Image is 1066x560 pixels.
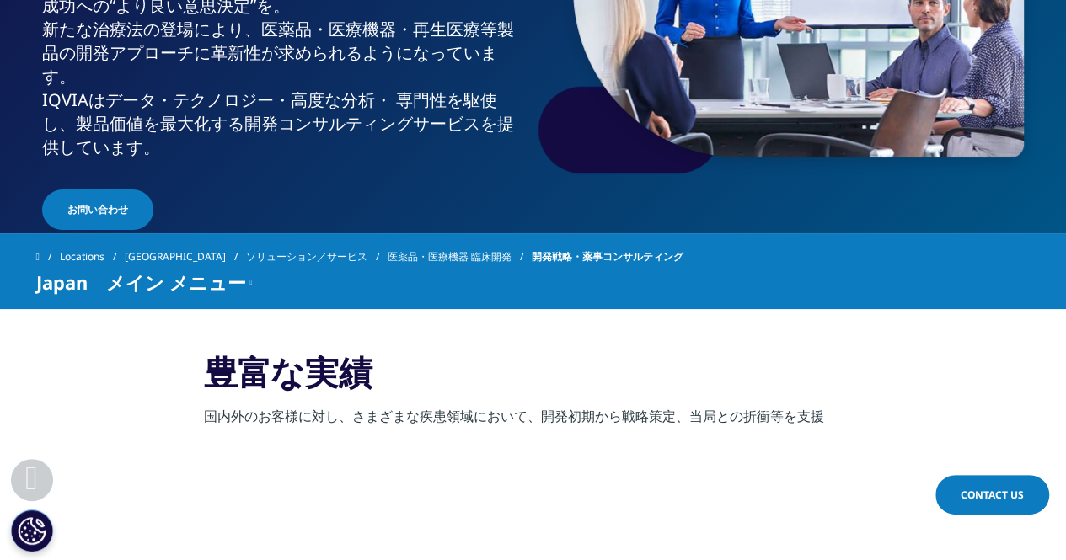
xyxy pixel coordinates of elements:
[36,272,246,292] span: Japan メイン メニュー
[67,202,128,217] span: お問い合わせ
[204,406,862,436] p: 国内外のお客様に対し、さまざまな疾患領域において、開発初期から戦略策定、当局との折衝等を支援
[204,351,862,406] h3: 豊富な実績
[388,242,532,272] a: 医薬品・医療機器 臨床開発
[60,242,125,272] a: Locations
[42,189,153,230] a: お問い合わせ
[11,509,53,552] button: Cookie 設定
[935,475,1049,515] a: Contact Us
[246,242,388,272] a: ソリューション／サービス
[532,242,683,272] span: 開発戦略・薬事コンサルティング
[125,242,246,272] a: [GEOGRAPHIC_DATA]
[961,488,1024,502] span: Contact Us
